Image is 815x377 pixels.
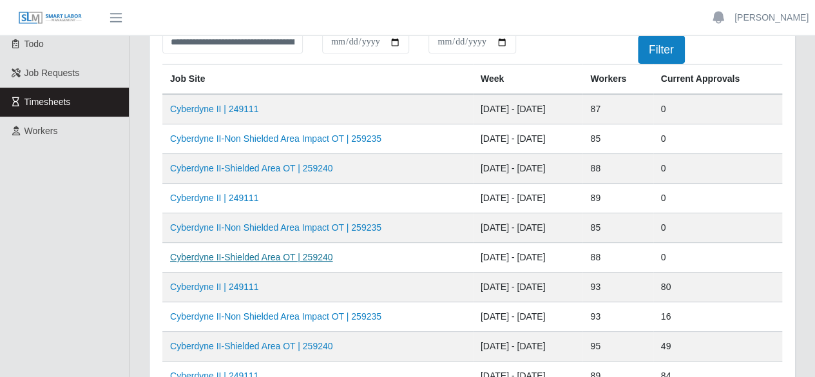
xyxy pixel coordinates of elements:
span: Timesheets [24,97,71,107]
td: 0 [653,213,782,243]
th: Current Approvals [653,64,782,95]
a: Cyberdyne II-Non Shielded Area Impact OT | 259235 [170,133,381,144]
td: 85 [582,213,653,243]
td: 85 [582,124,653,154]
a: Cyberdyne II-Non Shielded Area Impact OT | 259235 [170,222,381,233]
td: 49 [653,332,782,362]
td: 89 [582,184,653,213]
td: 0 [653,184,782,213]
td: 80 [653,273,782,302]
td: [DATE] - [DATE] [473,273,583,302]
td: 93 [582,273,653,302]
td: 0 [653,94,782,124]
a: Cyberdyne II | 249111 [170,104,259,114]
a: Cyberdyne II-Shielded Area OT | 259240 [170,341,332,351]
td: 93 [582,302,653,332]
td: [DATE] - [DATE] [473,302,583,332]
td: [DATE] - [DATE] [473,154,583,184]
td: [DATE] - [DATE] [473,94,583,124]
th: job site [162,64,473,95]
span: Workers [24,126,58,136]
td: 95 [582,332,653,362]
td: [DATE] - [DATE] [473,124,583,154]
a: Cyberdyne II | 249111 [170,282,259,292]
td: 16 [653,302,782,332]
a: Cyberdyne II-Shielded Area OT | 259240 [170,163,332,173]
span: Job Requests [24,68,80,78]
button: Filter [638,35,685,64]
td: [DATE] - [DATE] [473,184,583,213]
td: 0 [653,124,782,154]
a: Cyberdyne II | 249111 [170,193,259,203]
span: Todo [24,39,44,49]
td: 88 [582,154,653,184]
td: 0 [653,154,782,184]
a: [PERSON_NAME] [734,11,809,24]
td: 88 [582,243,653,273]
td: 87 [582,94,653,124]
a: Cyberdyne II-Shielded Area OT | 259240 [170,252,332,262]
a: Cyberdyne II-Non Shielded Area Impact OT | 259235 [170,311,381,322]
td: [DATE] - [DATE] [473,332,583,362]
th: Week [473,64,583,95]
th: Workers [582,64,653,95]
td: 0 [653,243,782,273]
img: SLM Logo [18,11,82,25]
td: [DATE] - [DATE] [473,213,583,243]
td: [DATE] - [DATE] [473,243,583,273]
